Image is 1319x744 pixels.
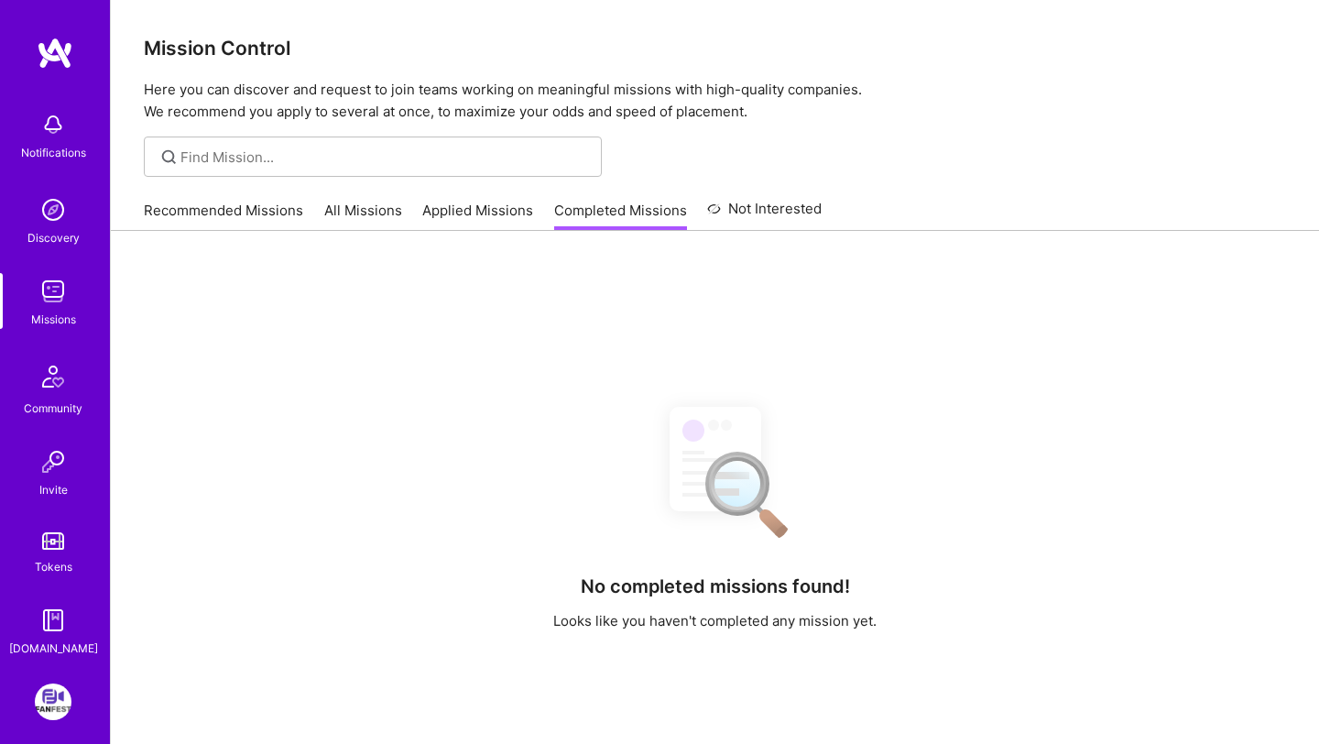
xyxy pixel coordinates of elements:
a: All Missions [324,201,402,231]
a: Not Interested [707,198,822,231]
img: bell [35,106,71,143]
div: [DOMAIN_NAME] [9,639,98,658]
img: Invite [35,443,71,480]
p: Looks like you haven't completed any mission yet. [553,611,877,630]
div: Tokens [35,557,72,576]
img: guide book [35,602,71,639]
a: Completed Missions [554,201,687,231]
h3: Mission Control [144,37,1286,60]
a: Recommended Missions [144,201,303,231]
p: Here you can discover and request to join teams working on meaningful missions with high-quality ... [144,79,1286,123]
img: teamwork [35,273,71,310]
img: tokens [42,532,64,550]
i: icon SearchGrey [158,147,180,168]
img: FanFest: Media Engagement Platform [35,684,71,720]
a: Applied Missions [422,201,533,231]
div: Notifications [21,143,86,162]
img: Community [31,355,75,399]
img: No Results [638,390,793,551]
div: Invite [39,480,68,499]
div: Missions [31,310,76,329]
a: FanFest: Media Engagement Platform [30,684,76,720]
img: logo [37,37,73,70]
input: Find Mission... [180,148,588,167]
div: Community [24,399,82,418]
h4: No completed missions found! [581,575,850,597]
div: Discovery [27,228,80,247]
img: discovery [35,191,71,228]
